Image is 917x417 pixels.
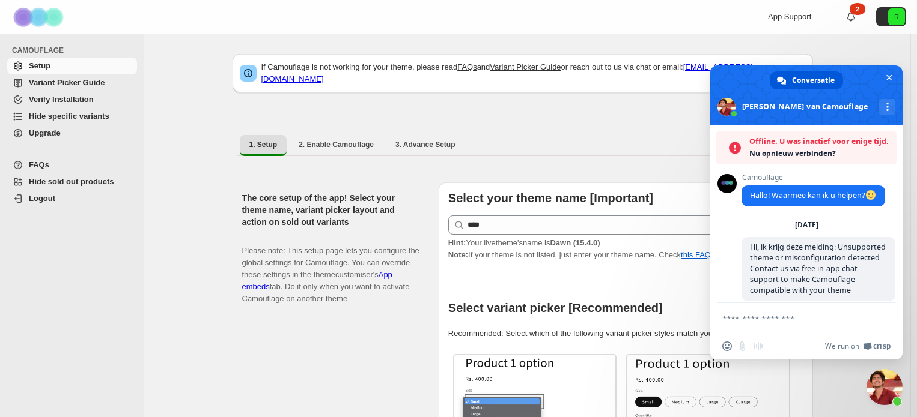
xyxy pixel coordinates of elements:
span: Emoji invoegen [722,341,732,351]
span: Upgrade [29,128,61,137]
a: Hide sold out products [7,173,137,190]
img: Camouflage [10,1,70,34]
strong: Hint: [448,238,466,247]
div: Meer kanalen [879,99,895,115]
a: Upgrade [7,125,137,142]
span: FAQs [29,160,49,169]
span: 3. Advance Setup [395,140,455,149]
span: Camouflage [742,173,885,182]
button: Avatar with initials R [876,7,906,26]
span: App Support [768,12,811,21]
span: Setup [29,61,50,70]
span: Offline. U was inactief voor enige tijd. [749,136,891,148]
span: Logout [29,194,55,203]
span: 1. Setup [249,140,278,149]
a: Setup [7,58,137,74]
p: Please note: This setup page lets you configure the global settings for Camouflage. You can overr... [242,233,419,305]
div: [DATE] [795,221,818,229]
span: Hallo! Waarmee kan ik u helpen? [750,190,877,200]
span: We run on [825,341,859,351]
span: Crisp [873,341,891,351]
p: Recommended: Select which of the following variant picker styles match your theme. [448,328,803,340]
a: this FAQ [681,250,711,259]
a: Logout [7,190,137,207]
div: Chat sluiten [867,369,903,405]
span: Conversatie [792,71,835,89]
div: 2 [850,3,865,15]
strong: Note: [448,250,468,259]
a: Variant Picker Guide [7,74,137,91]
a: FAQs [457,62,477,71]
b: Select your theme name [Important] [448,191,653,205]
a: Verify Installation [7,91,137,108]
span: Chat sluiten [883,71,895,84]
span: 2. Enable Camouflage [299,140,374,149]
h2: The core setup of the app! Select your theme name, variant picker layout and action on sold out v... [242,192,419,228]
a: 2 [845,11,857,23]
span: Variant Picker Guide [29,78,105,87]
a: We run onCrisp [825,341,891,351]
span: CAMOUFLAGE [12,46,138,55]
p: If your theme is not listed, just enter your theme name. Check to find your theme name. [448,237,803,261]
textarea: Typ een bericht... [722,313,864,324]
span: Avatar with initials R [888,8,905,25]
a: Hide specific variants [7,108,137,125]
b: Select variant picker [Recommended] [448,301,663,314]
strong: Dawn (15.4.0) [550,238,600,247]
span: Verify Installation [29,95,94,104]
span: Your live theme's name is [448,238,600,247]
span: Nu opnieuw verbinden? [749,148,891,160]
a: FAQs [7,157,137,173]
p: If Camouflage is not working for your theme, please read and or reach out to us via chat or email: [261,61,806,85]
span: Hide sold out products [29,177,114,186]
span: Hi, ik krijg deze melding: Unsupported theme or misconfiguration detected. Contact us via free in... [750,242,886,295]
text: R [894,13,899,20]
span: Hide specific variants [29,112,109,121]
a: Variant Picker Guide [490,62,561,71]
div: Conversatie [770,71,843,89]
